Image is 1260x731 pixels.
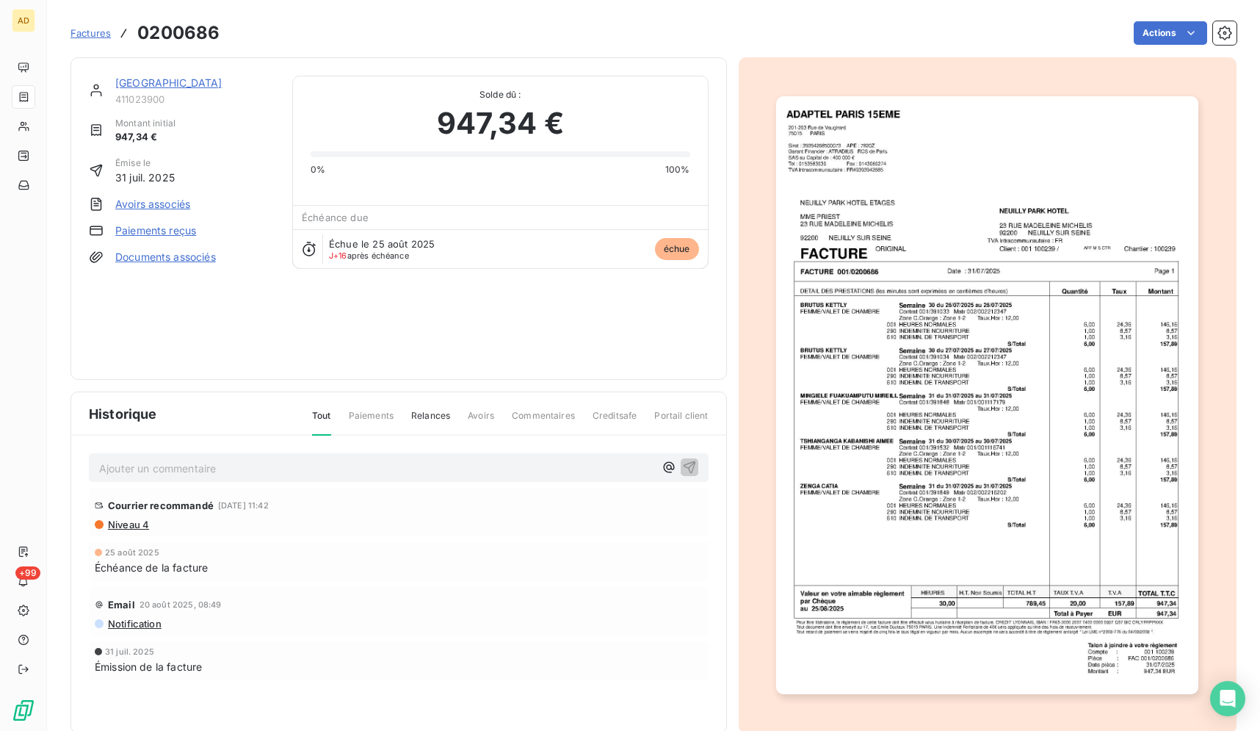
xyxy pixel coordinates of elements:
[329,251,347,261] span: J+16
[1134,21,1207,45] button: Actions
[329,251,409,260] span: après échéance
[105,647,154,656] span: 31 juil. 2025
[70,27,111,39] span: Factures
[12,699,35,722] img: Logo LeanPay
[115,250,216,264] a: Documents associés
[411,409,450,434] span: Relances
[654,409,708,434] span: Portail client
[218,501,269,510] span: [DATE] 11:42
[312,409,331,436] span: Tout
[115,170,175,185] span: 31 juil. 2025
[665,163,690,176] span: 100%
[106,519,149,530] span: Niveau 4
[108,500,214,511] span: Courrier recommandé
[137,20,220,46] h3: 0200686
[70,26,111,40] a: Factures
[105,548,159,557] span: 25 août 2025
[95,560,208,575] span: Échéance de la facture
[95,659,202,674] span: Émission de la facture
[1210,681,1245,716] div: Open Intercom Messenger
[512,409,575,434] span: Commentaires
[437,101,564,145] span: 947,34 €
[115,130,175,145] span: 947,34 €
[655,238,699,260] span: échue
[89,404,157,424] span: Historique
[12,9,35,32] div: AD
[115,197,190,212] a: Avoirs associés
[106,618,162,630] span: Notification
[115,76,222,89] a: [GEOGRAPHIC_DATA]
[115,117,175,130] span: Montant initial
[311,163,325,176] span: 0%
[349,409,394,434] span: Paiements
[15,566,40,580] span: +99
[593,409,637,434] span: Creditsafe
[108,599,135,611] span: Email
[140,600,222,609] span: 20 août 2025, 08:49
[311,88,689,101] span: Solde dû :
[115,223,196,238] a: Paiements reçus
[329,238,435,250] span: Échue le 25 août 2025
[115,93,275,105] span: 411023900
[776,96,1198,694] img: invoice_thumbnail
[302,212,369,223] span: Échéance due
[468,409,494,434] span: Avoirs
[115,156,175,170] span: Émise le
